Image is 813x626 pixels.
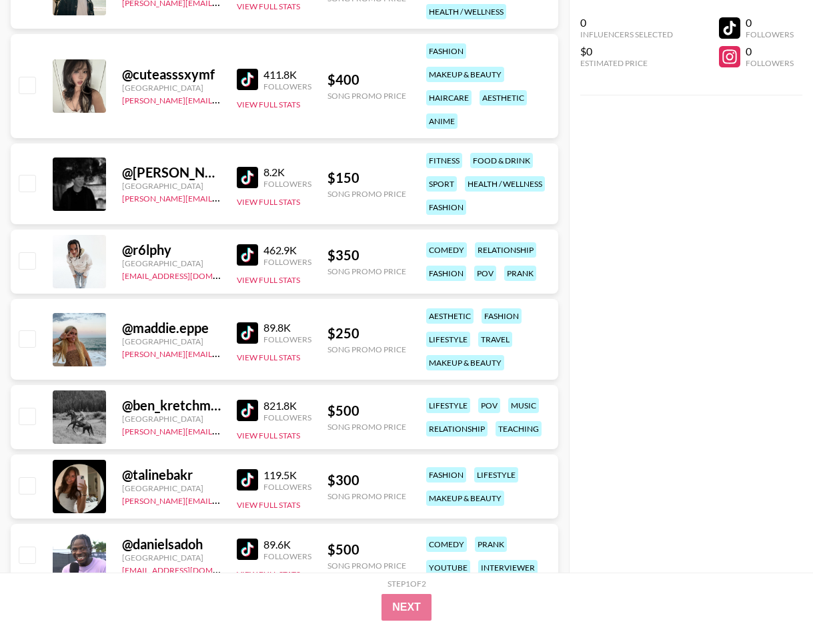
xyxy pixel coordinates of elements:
[122,83,221,93] div: [GEOGRAPHIC_DATA]
[746,58,794,68] div: Followers
[327,541,406,558] div: $ 500
[263,551,311,561] div: Followers
[426,67,504,82] div: makeup & beauty
[496,421,542,436] div: teaching
[237,69,258,90] img: TikTok
[426,355,504,370] div: makeup & beauty
[580,29,673,39] div: Influencers Selected
[426,113,458,129] div: anime
[122,242,221,258] div: @ r6lphy
[580,16,673,29] div: 0
[122,553,221,563] div: [GEOGRAPHIC_DATA]
[465,176,545,192] div: health / wellness
[387,579,426,589] div: Step 1 of 2
[237,322,258,344] img: TikTok
[508,398,539,413] div: music
[746,45,794,58] div: 0
[426,537,467,552] div: comedy
[327,472,406,489] div: $ 300
[237,569,300,579] button: View Full Stats
[426,242,467,258] div: comedy
[426,491,504,506] div: makeup & beauty
[263,81,311,91] div: Followers
[237,469,258,491] img: TikTok
[475,537,507,552] div: prank
[237,197,300,207] button: View Full Stats
[327,189,406,199] div: Song Promo Price
[426,176,457,192] div: sport
[746,29,794,39] div: Followers
[426,200,466,215] div: fashion
[426,43,466,59] div: fashion
[426,332,470,347] div: lifestyle
[426,421,488,436] div: relationship
[122,93,319,105] a: [PERSON_NAME][EMAIL_ADDRESS][DOMAIN_NAME]
[327,422,406,432] div: Song Promo Price
[122,563,256,575] a: [EMAIL_ADDRESS][DOMAIN_NAME]
[426,467,466,483] div: fashion
[480,90,527,105] div: aesthetic
[122,66,221,83] div: @ cuteasssxymf
[122,536,221,553] div: @ danielsadoh
[381,594,432,621] button: Next
[746,559,797,610] iframe: Drift Widget Chat Controller
[263,334,311,344] div: Followers
[263,399,311,412] div: 821.8K
[327,325,406,342] div: $ 250
[237,539,258,560] img: TikTok
[122,397,221,414] div: @ ben_kretchman
[327,402,406,419] div: $ 500
[474,266,496,281] div: pov
[580,45,673,58] div: $0
[122,164,221,181] div: @ [PERSON_NAME].jovenin
[426,90,472,105] div: haircare
[237,500,300,510] button: View Full Stats
[327,561,406,571] div: Song Promo Price
[327,266,406,276] div: Song Promo Price
[122,493,383,506] a: [PERSON_NAME][EMAIL_ADDRESS][PERSON_NAME][DOMAIN_NAME]
[263,321,311,334] div: 89.8K
[122,181,221,191] div: [GEOGRAPHIC_DATA]
[426,266,466,281] div: fashion
[122,414,221,424] div: [GEOGRAPHIC_DATA]
[237,99,300,109] button: View Full Stats
[426,153,462,168] div: fitness
[122,191,319,204] a: [PERSON_NAME][EMAIL_ADDRESS][DOMAIN_NAME]
[237,352,300,362] button: View Full Stats
[263,179,311,189] div: Followers
[746,16,794,29] div: 0
[327,71,406,88] div: $ 400
[426,4,506,19] div: health / wellness
[327,170,406,186] div: $ 150
[263,257,311,267] div: Followers
[237,400,258,421] img: TikTok
[263,468,311,482] div: 119.5K
[122,258,221,268] div: [GEOGRAPHIC_DATA]
[426,308,474,324] div: aesthetic
[263,244,311,257] div: 462.9K
[122,483,221,493] div: [GEOGRAPHIC_DATA]
[327,247,406,264] div: $ 350
[122,466,221,483] div: @ talinebakr
[237,430,300,440] button: View Full Stats
[482,308,522,324] div: fashion
[237,1,300,11] button: View Full Stats
[580,58,673,68] div: Estimated Price
[504,266,536,281] div: prank
[327,344,406,354] div: Song Promo Price
[122,336,221,346] div: [GEOGRAPHIC_DATA]
[478,332,512,347] div: travel
[327,491,406,501] div: Song Promo Price
[237,275,300,285] button: View Full Stats
[474,467,518,483] div: lifestyle
[263,412,311,422] div: Followers
[470,153,533,168] div: food & drink
[478,560,538,575] div: interviewer
[237,167,258,188] img: TikTok
[122,424,319,436] a: [PERSON_NAME][EMAIL_ADDRESS][DOMAIN_NAME]
[122,346,319,359] a: [PERSON_NAME][EMAIL_ADDRESS][DOMAIN_NAME]
[122,268,256,281] a: [EMAIL_ADDRESS][DOMAIN_NAME]
[475,242,536,258] div: relationship
[426,560,470,575] div: youtube
[237,244,258,266] img: TikTok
